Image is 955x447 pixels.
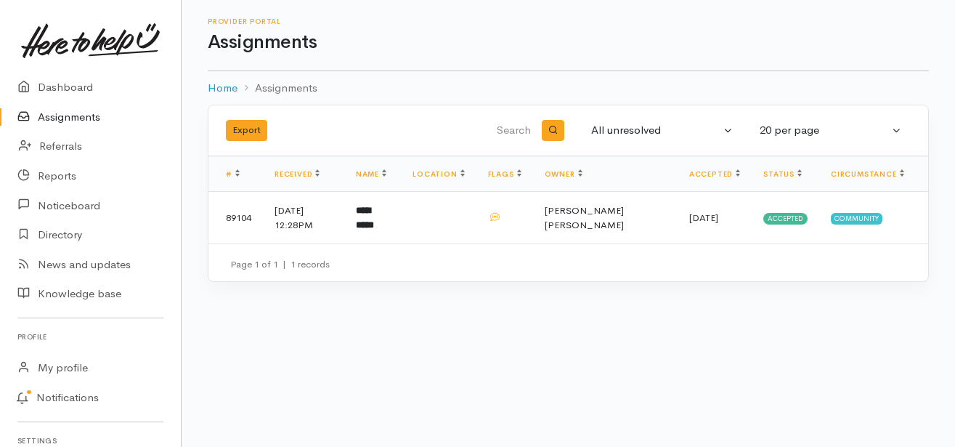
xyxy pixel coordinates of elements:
[591,122,720,139] div: All unresolved
[230,258,330,270] small: Page 1 of 1 1 records
[405,113,535,148] input: Search
[582,116,742,145] button: All unresolved
[283,258,286,270] span: |
[831,169,904,179] a: Circumstance
[760,122,889,139] div: 20 per page
[208,32,929,53] h1: Assignments
[275,169,320,179] a: Received
[763,213,808,225] span: Accepted
[751,116,911,145] button: 20 per page
[689,212,718,224] time: [DATE]
[545,169,582,179] a: Owner
[208,17,929,25] h6: Provider Portal
[488,169,521,179] a: Flags
[208,80,237,97] a: Home
[689,169,740,179] a: Accepted
[413,169,464,179] a: Location
[356,169,386,179] a: Name
[226,120,267,141] button: Export
[237,80,317,97] li: Assignments
[263,192,344,244] td: [DATE] 12:28PM
[763,169,802,179] a: Status
[545,204,624,231] span: [PERSON_NAME] [PERSON_NAME]
[831,213,882,225] span: Community
[208,192,263,244] td: 89104
[17,327,163,347] h6: Profile
[226,169,240,179] a: #
[208,71,929,105] nav: breadcrumb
